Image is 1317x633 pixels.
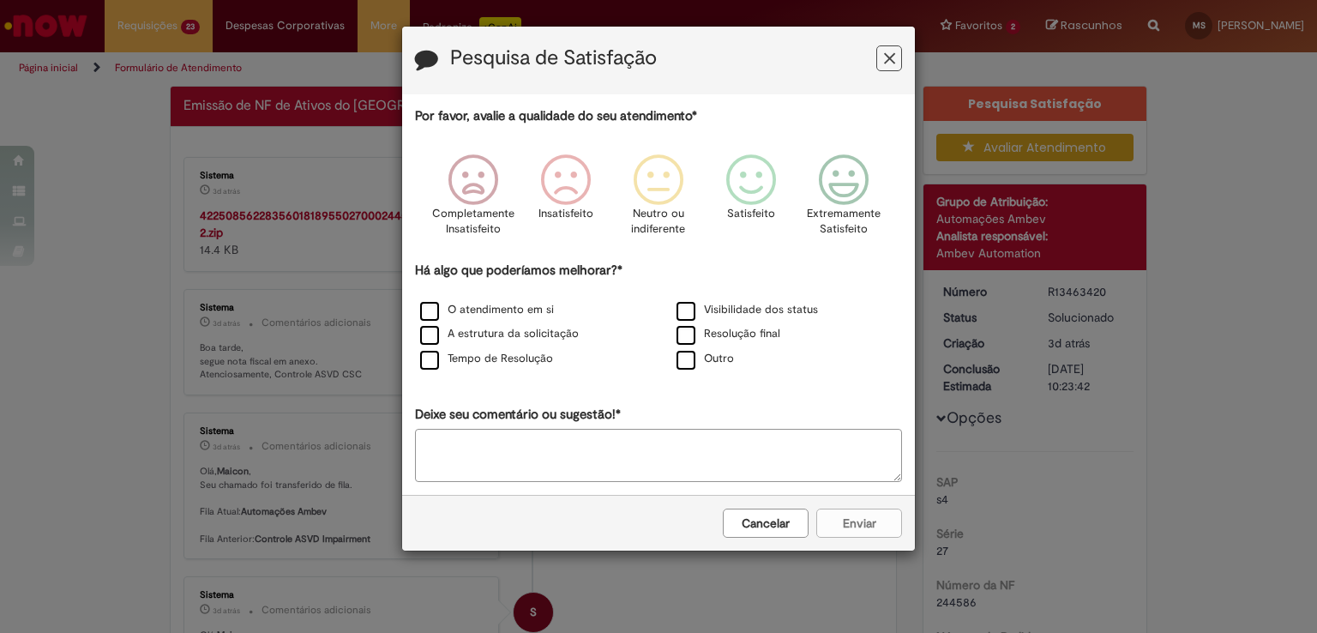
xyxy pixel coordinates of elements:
[800,142,887,259] div: Extremamente Satisfeito
[807,206,881,238] p: Extremamente Satisfeito
[727,206,775,222] p: Satisfeito
[677,302,818,318] label: Visibilidade dos status
[420,302,554,318] label: O atendimento em si
[415,406,621,424] label: Deixe seu comentário ou sugestão!*
[628,206,689,238] p: Neutro ou indiferente
[723,509,809,538] button: Cancelar
[415,262,902,372] div: Há algo que poderíamos melhorar?*
[432,206,514,238] p: Completamente Insatisfeito
[420,351,553,367] label: Tempo de Resolução
[538,206,593,222] p: Insatisfeito
[415,107,697,125] label: Por favor, avalie a qualidade do seu atendimento*
[429,142,516,259] div: Completamente Insatisfeito
[420,326,579,342] label: A estrutura da solicitação
[677,351,734,367] label: Outro
[522,142,610,259] div: Insatisfeito
[450,47,657,69] label: Pesquisa de Satisfação
[707,142,795,259] div: Satisfeito
[677,326,780,342] label: Resolução final
[615,142,702,259] div: Neutro ou indiferente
